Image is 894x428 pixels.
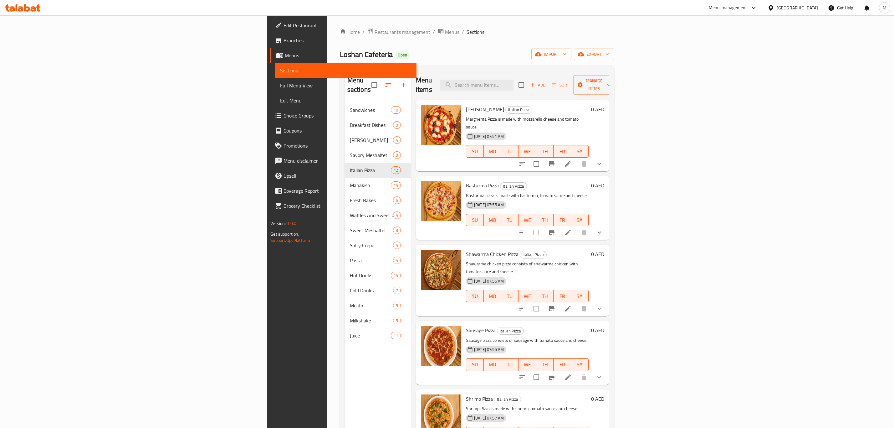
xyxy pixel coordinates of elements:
span: Italian Pizza [506,106,532,113]
svg: Show Choices [595,229,603,236]
button: Branch-specific-item [544,301,559,316]
button: SU [466,290,484,302]
span: 4 [393,137,401,143]
span: SA [574,216,586,225]
div: Sandwiches10 [345,102,411,117]
span: Sort [552,81,569,89]
span: [DATE] 07:57 AM [472,415,506,421]
span: 12 [391,167,401,173]
button: delete [577,301,592,316]
div: Juice [350,332,391,339]
span: Savory Meshaltet [350,151,393,159]
span: Version: [270,219,286,227]
span: [DATE] 07:56 AM [472,278,506,284]
div: items [391,106,401,114]
button: FR [554,214,571,226]
span: WE [521,360,534,369]
div: items [391,332,401,339]
div: items [393,257,401,264]
div: [GEOGRAPHIC_DATA] [777,4,818,11]
span: SU [469,360,481,369]
span: Promotions [284,142,411,149]
p: Sausage pizza consists of sausage with tomato sauce and cheese. [466,337,589,344]
span: [PERSON_NAME] [350,136,393,144]
span: [DATE] 07:51 AM [472,133,506,139]
span: import [536,50,566,58]
span: Italian Pizza [500,183,527,190]
div: items [391,166,401,174]
span: TH [539,216,551,225]
a: Grocery Checklist [270,198,416,213]
button: delete [577,370,592,385]
a: Menu disclaimer [270,153,416,168]
span: SU [469,216,481,225]
span: TU [503,147,516,156]
span: Edit Restaurant [284,22,411,29]
button: TH [536,214,554,226]
span: WE [521,147,534,156]
div: Menu-management [709,4,747,12]
div: Italian Pizza12 [345,163,411,178]
span: WE [521,216,534,225]
span: Milkshake [350,317,393,324]
a: Full Menu View [275,78,416,93]
div: Sweet Meshaltet3 [345,223,411,238]
div: Italian Pizza [497,327,524,335]
button: SA [571,358,589,371]
button: FR [554,145,571,158]
a: Edit menu item [564,305,572,312]
button: sort-choices [515,225,530,240]
span: SA [574,360,586,369]
span: Sandwiches [350,106,391,114]
button: TU [501,145,519,158]
button: WE [519,290,536,302]
div: Italian Pizza [494,396,521,403]
span: Sections [280,67,411,74]
h2: Menu items [416,76,432,94]
div: [PERSON_NAME]4 [345,133,411,148]
svg: Show Choices [595,305,603,312]
button: WE [519,214,536,226]
span: 4 [393,212,401,218]
span: TU [503,360,516,369]
span: Select to update [530,371,543,384]
span: Manakish [350,181,391,189]
span: Sweet Meshaltet [350,227,393,234]
button: sort-choices [515,301,530,316]
button: Sort [550,80,571,90]
button: delete [577,225,592,240]
span: SA [574,147,586,156]
span: Sort items [548,80,573,90]
button: TU [501,214,519,226]
span: Basturma Pizza [466,181,499,190]
span: export [579,50,609,58]
a: Coverage Report [270,183,416,198]
button: TU [501,358,519,371]
div: Salty Crepe4 [345,238,411,253]
span: TU [503,292,516,301]
button: MO [484,145,501,158]
li: / [462,28,464,36]
span: TU [503,216,516,225]
span: Mojito [350,302,393,309]
a: Edit Restaurant [270,18,416,33]
div: items [393,136,401,144]
span: Cold Drinks [350,287,393,294]
button: WE [519,145,536,158]
span: 4 [393,258,401,264]
p: Margherita Pizza is made with mozzarella cheese and tomato sauce. [466,115,589,131]
h6: 0 AED [591,326,604,335]
span: Menus [445,28,459,36]
div: items [393,211,401,219]
span: Waffles And Sweet Crepes [350,211,393,219]
span: Edit Menu [280,97,411,104]
div: Manakish14 [345,178,411,193]
span: MO [486,216,499,225]
button: SA [571,290,589,302]
button: SU [466,358,484,371]
a: Coupons [270,123,416,138]
button: SU [466,214,484,226]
